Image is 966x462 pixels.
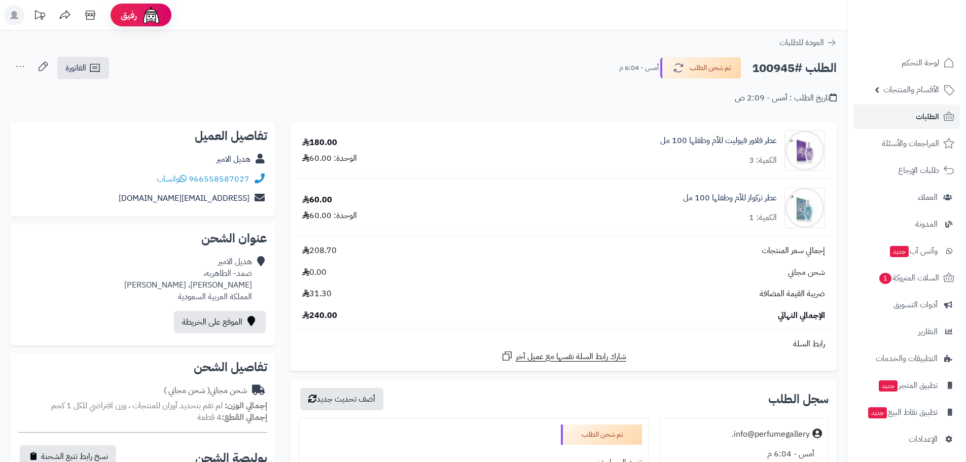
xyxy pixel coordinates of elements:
small: أمس - 6:04 م [619,63,659,73]
a: المراجعات والأسئلة [853,131,960,156]
a: العملاء [853,185,960,209]
span: المراجعات والأسئلة [882,136,939,151]
div: 60.00 [302,194,332,206]
a: 966558587027 [189,173,249,185]
span: الأقسام والمنتجات [883,83,939,97]
button: تم شحن الطلب [660,57,741,79]
span: جديد [890,246,909,257]
span: 208.70 [302,245,337,257]
span: العملاء [918,190,938,204]
button: أضف تحديث جديد [300,388,383,410]
a: الطلبات [853,104,960,129]
span: تطبيق المتجر [878,378,938,393]
span: 240.00 [302,310,337,322]
span: طلبات الإرجاع [898,163,939,177]
a: واتساب [157,173,187,185]
h2: الطلب #100945 [752,58,837,79]
h2: تفاصيل العميل [18,130,267,142]
h2: تفاصيل الشحن [18,361,267,373]
div: info@perfumegallery. [732,429,810,440]
span: أدوات التسويق [893,298,938,312]
a: عطر تركواز للأم وطفلها 100 مل [683,192,777,204]
strong: إجمالي الوزن: [225,400,267,412]
span: شارك رابط السلة نفسها مع عميل آخر [516,351,626,363]
span: الطلبات [916,110,939,124]
img: 1650631713-DSC_0684-5-f-90x90.jpg [785,130,825,171]
span: جديد [868,407,887,418]
a: وآتس آبجديد [853,239,960,263]
a: تطبيق نقاط البيعجديد [853,400,960,424]
div: تاريخ الطلب : أمس - 2:09 ص [735,92,837,104]
div: الكمية: 3 [749,155,777,166]
a: شارك رابط السلة نفسها مع عميل آخر [501,350,626,363]
a: الإعدادات [853,427,960,451]
span: التقارير [918,325,938,339]
h2: عنوان الشحن [18,232,267,244]
a: المدونة [853,212,960,236]
a: العودة للطلبات [779,37,837,49]
span: ضريبة القيمة المضافة [760,288,825,300]
span: المدونة [915,217,938,231]
span: الإعدادات [909,432,938,446]
span: التطبيقات والخدمات [876,351,938,366]
a: عطر فلاور فيوليت للأم وطفلها 100 مل [660,135,777,147]
div: الكمية: 1 [749,212,777,224]
span: تطبيق نقاط البيع [867,405,938,419]
div: رابط السلة [295,338,833,350]
a: [EMAIL_ADDRESS][DOMAIN_NAME] [119,192,249,204]
div: الوحدة: 60.00 [302,153,357,164]
span: ( شحن مجاني ) [164,384,210,397]
div: 180.00 [302,137,337,149]
a: أدوات التسويق [853,293,960,317]
span: إجمالي سعر المنتجات [762,245,825,257]
a: التطبيقات والخدمات [853,346,960,371]
strong: إجمالي القطع: [222,411,267,423]
div: تم شحن الطلب [561,424,642,445]
a: طلبات الإرجاع [853,158,960,183]
a: التقارير [853,319,960,344]
span: جديد [879,380,898,392]
img: logo-2.png [897,27,956,49]
a: لوحة التحكم [853,51,960,75]
img: 1663509402-DSC_0694-6-f-90x90.jpg [785,188,825,228]
img: ai-face.png [141,5,161,25]
span: 0.00 [302,267,327,278]
div: شحن مجاني [164,385,247,397]
span: 1 [879,273,891,284]
h3: سجل الطلب [768,393,829,405]
a: السلات المتروكة1 [853,266,960,290]
span: شحن مجاني [788,267,825,278]
span: 31.30 [302,288,332,300]
span: الإجمالي النهائي [778,310,825,322]
a: تحديثات المنصة [27,5,52,28]
div: هديل الامير ضمد- الطاهريه، [PERSON_NAME]، [PERSON_NAME] المملكة العربية السعودية [124,256,252,302]
span: الفاتورة [65,62,86,74]
small: 4 قطعة [197,411,267,423]
a: تطبيق المتجرجديد [853,373,960,398]
span: السلات المتروكة [878,271,939,285]
span: لوحة التحكم [902,56,939,70]
div: الوحدة: 60.00 [302,210,357,222]
span: لم تقم بتحديد أوزان للمنتجات ، وزن افتراضي للكل 1 كجم [51,400,223,412]
a: الموقع على الخريطة [174,311,266,333]
span: العودة للطلبات [779,37,824,49]
a: الفاتورة [57,57,109,79]
span: وآتس آب [889,244,938,258]
span: رفيق [121,9,137,21]
a: هديل الامير [217,153,251,165]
